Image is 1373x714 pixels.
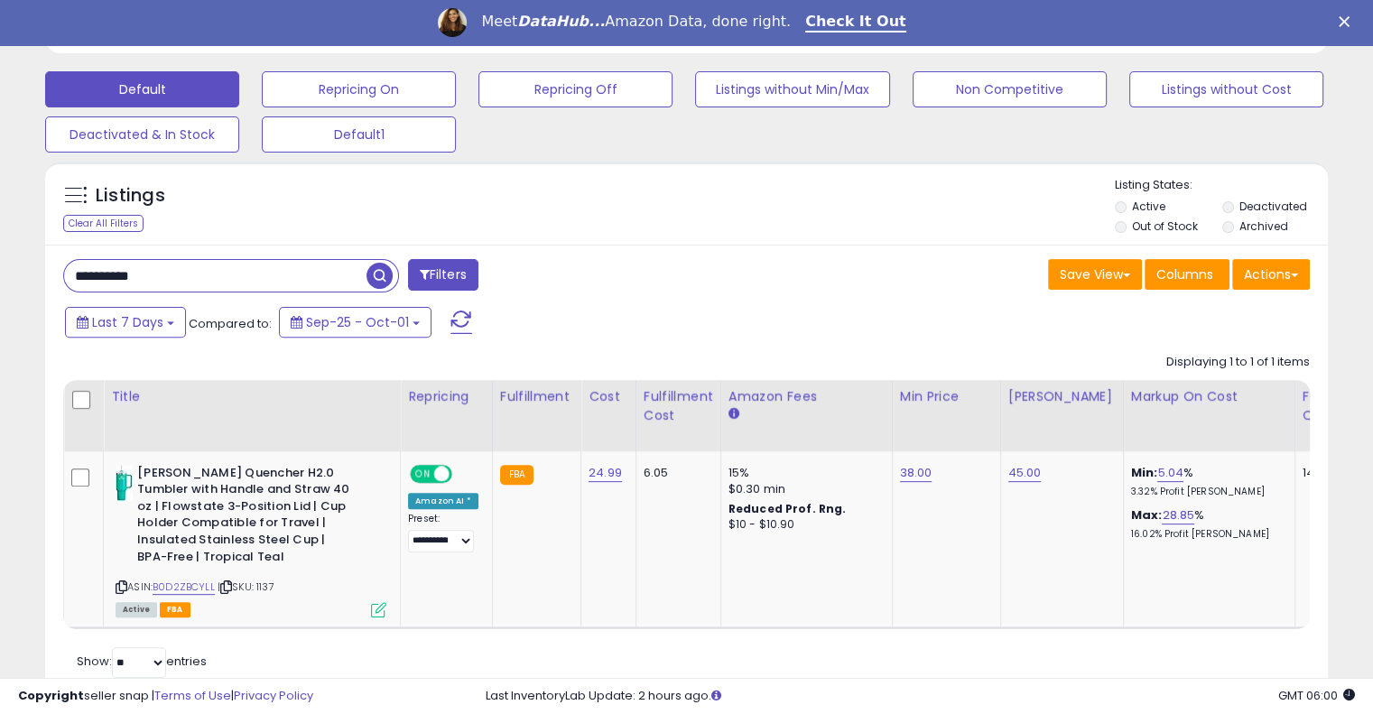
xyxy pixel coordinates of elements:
a: 28.85 [1162,506,1194,524]
div: Last InventoryLab Update: 2 hours ago. [486,688,1355,705]
div: seller snap | | [18,688,313,705]
a: 24.99 [589,464,622,482]
div: Amazon Fees [728,387,885,406]
div: Preset: [408,513,478,553]
label: Out of Stock [1132,218,1198,234]
small: FBA [500,465,533,485]
button: Default1 [262,116,456,153]
span: Last 7 Days [92,313,163,331]
a: Check It Out [805,13,906,32]
a: Terms of Use [154,687,231,704]
div: Fulfillable Quantity [1303,387,1365,425]
div: ASIN: [116,465,386,616]
b: Reduced Prof. Rng. [728,501,847,516]
div: Markup on Cost [1131,387,1287,406]
b: [PERSON_NAME] Quencher H2.0 Tumbler with Handle and Straw 40 oz | Flowstate 3-Position Lid | Cup ... [137,465,357,570]
strong: Copyright [18,687,84,704]
div: Fulfillment [500,387,573,406]
p: 3.32% Profit [PERSON_NAME] [1131,486,1281,498]
button: Sep-25 - Oct-01 [279,307,431,338]
img: 31xhRuudwaL._SL40_.jpg [116,465,133,501]
img: Profile image for Georgie [438,8,467,37]
button: Save View [1048,259,1142,290]
button: Actions [1232,259,1310,290]
span: 2025-10-9 06:00 GMT [1278,687,1355,704]
h5: Listings [96,183,165,209]
div: % [1131,507,1281,541]
b: Min: [1131,464,1158,481]
button: Deactivated & In Stock [45,116,239,153]
div: Close [1339,16,1357,27]
span: All listings currently available for purchase on Amazon [116,602,157,617]
div: Cost [589,387,628,406]
span: FBA [160,602,190,617]
th: The percentage added to the cost of goods (COGS) that forms the calculator for Min & Max prices. [1123,380,1294,451]
span: Show: entries [77,653,207,670]
span: Sep-25 - Oct-01 [306,313,409,331]
div: Fulfillment Cost [644,387,713,425]
span: | SKU: 1137 [218,580,274,594]
button: Default [45,71,239,107]
div: Displaying 1 to 1 of 1 items [1166,354,1310,371]
div: % [1131,465,1281,498]
div: $0.30 min [728,481,878,497]
div: 14 [1303,465,1359,481]
button: Non Competitive [913,71,1107,107]
div: Title [111,387,393,406]
label: Archived [1238,218,1287,234]
button: Filters [408,259,478,291]
label: Deactivated [1238,199,1306,214]
a: B0D2ZBCYLL [153,580,215,595]
small: Amazon Fees. [728,406,739,422]
button: Last 7 Days [65,307,186,338]
button: Columns [1145,259,1229,290]
a: 38.00 [900,464,932,482]
div: Amazon AI * [408,493,478,509]
div: Clear All Filters [63,215,144,232]
a: 45.00 [1008,464,1042,482]
div: Repricing [408,387,485,406]
button: Repricing On [262,71,456,107]
div: $10 - $10.90 [728,517,878,533]
span: Compared to: [189,315,272,332]
span: OFF [450,466,478,481]
i: DataHub... [517,13,605,30]
div: 15% [728,465,878,481]
div: [PERSON_NAME] [1008,387,1116,406]
b: Max: [1131,506,1163,524]
a: Privacy Policy [234,687,313,704]
p: Listing States: [1115,177,1328,194]
p: 16.02% Profit [PERSON_NAME] [1131,528,1281,541]
div: Meet Amazon Data, done right. [481,13,791,31]
span: ON [412,466,434,481]
span: Columns [1156,265,1213,283]
label: Active [1132,199,1165,214]
button: Repricing Off [478,71,673,107]
button: Listings without Cost [1129,71,1323,107]
div: Min Price [900,387,993,406]
div: 6.05 [644,465,707,481]
button: Listings without Min/Max [695,71,889,107]
a: 5.04 [1157,464,1183,482]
